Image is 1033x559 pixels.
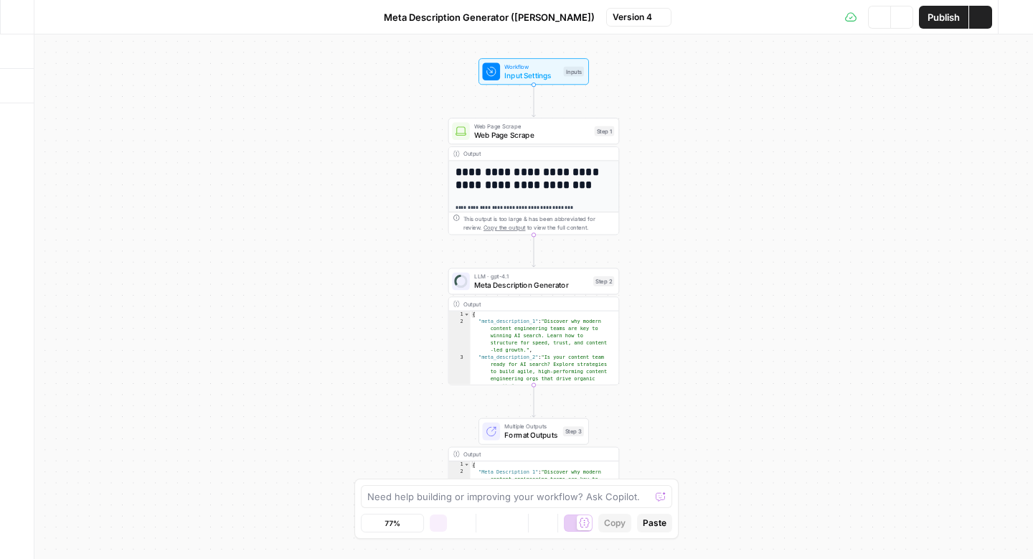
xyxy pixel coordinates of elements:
[463,299,589,308] div: Output
[385,517,400,529] span: 77%
[532,235,536,267] g: Edge from step_1 to step_2
[474,122,590,131] span: Web Page Scrape
[463,215,615,232] div: This output is too large & has been abbreviated for review. to view the full content.
[449,461,471,469] div: 1
[919,6,968,29] button: Publish
[564,67,584,77] div: Inputs
[449,311,471,318] div: 1
[448,58,619,85] div: WorkflowInput SettingsInputs
[504,70,559,80] span: Input Settings
[448,268,619,385] div: LLM · gpt-4.1Meta Description GeneratorStep 2Output{ "meta_description_1":"Discover why modern co...
[928,10,960,24] span: Publish
[532,385,536,418] g: Edge from step_2 to step_3
[613,11,652,24] span: Version 4
[448,418,619,535] div: Multiple OutputsFormat OutputsStep 3Output{ "Meta Description 1":"Discover why modern content eng...
[463,450,589,459] div: Output
[604,517,626,530] span: Copy
[504,62,559,71] span: Workflow
[504,422,558,431] span: Multiple Outputs
[563,426,584,436] div: Step 3
[362,6,603,29] button: Meta Description Generator ([PERSON_NAME])
[474,280,589,291] span: Meta Description Generator
[643,517,666,530] span: Paste
[384,10,595,24] span: Meta Description Generator ([PERSON_NAME])
[637,514,672,532] button: Paste
[449,469,471,504] div: 2
[474,129,590,140] span: Web Page Scrape
[606,8,671,27] button: Version 4
[504,430,558,441] span: Format Outputs
[449,318,471,354] div: 2
[463,461,469,469] span: Toggle code folding, rows 1 through 5
[463,149,589,158] div: Output
[484,225,525,231] span: Copy the output
[449,354,471,390] div: 3
[598,514,631,532] button: Copy
[463,311,469,318] span: Toggle code folding, rows 1 through 5
[595,126,615,136] div: Step 1
[474,272,589,281] span: LLM · gpt-4.1
[593,276,614,286] div: Step 2
[532,85,536,117] g: Edge from start to step_1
